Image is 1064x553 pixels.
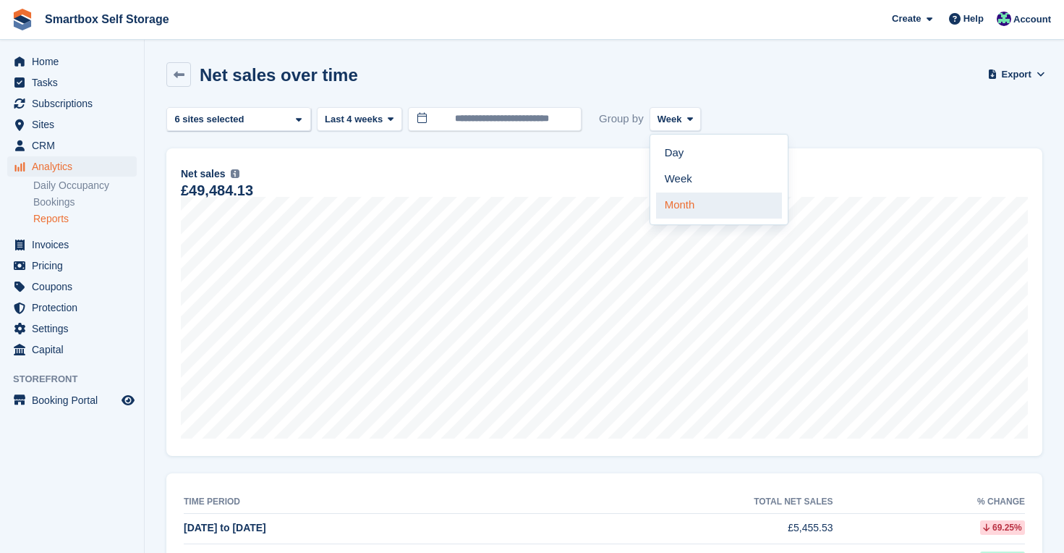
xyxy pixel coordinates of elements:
h2: Net sales over time [200,65,358,85]
a: menu [7,318,137,339]
span: CRM [32,135,119,156]
a: menu [7,93,137,114]
a: Day [656,140,782,166]
a: Preview store [119,392,137,409]
span: Help [963,12,984,26]
a: Month [656,193,782,219]
button: Export [990,62,1042,86]
span: Home [32,51,119,72]
th: % change [833,491,1025,514]
div: 69.25% [980,520,1025,535]
a: menu [7,114,137,135]
a: Daily Occupancy [33,179,137,193]
span: Tasks [32,72,119,93]
span: Analytics [32,156,119,177]
a: Reports [33,212,137,226]
span: Account [1013,12,1051,27]
span: Settings [32,318,119,339]
th: Total net sales [515,491,833,514]
a: menu [7,51,137,72]
a: menu [7,297,137,318]
a: menu [7,276,137,297]
span: Net sales [181,166,225,182]
span: Booking Portal [32,390,119,410]
a: menu [7,339,137,360]
span: Export [1002,67,1031,82]
div: £49,484.13 [181,185,253,197]
span: [DATE] to [DATE] [184,522,266,533]
a: Week [656,166,782,193]
span: Coupons [32,276,119,297]
a: Smartbox Self Storage [39,7,175,31]
a: menu [7,390,137,410]
span: Last 4 weeks [325,112,383,127]
th: Time period [184,491,515,514]
img: Roger Canham [997,12,1011,26]
span: Protection [32,297,119,318]
img: icon-info-grey-7440780725fd019a000dd9b08b2336e03edf1995a4989e88bcd33f0948082b44.svg [231,169,239,178]
span: Week [657,112,682,127]
img: stora-icon-8386f47178a22dfd0bd8f6a31ec36ba5ce8667c1dd55bd0f319d3a0aa187defe.svg [12,9,33,30]
span: Create [892,12,921,26]
span: Sites [32,114,119,135]
a: menu [7,135,137,156]
span: Storefront [13,372,144,387]
span: Pricing [32,256,119,276]
span: Capital [32,339,119,360]
span: Invoices [32,235,119,255]
span: Group by [599,107,644,131]
a: menu [7,256,137,276]
button: Last 4 weeks [317,107,402,131]
td: £5,455.53 [515,513,833,544]
a: menu [7,235,137,255]
a: Bookings [33,195,137,209]
a: menu [7,72,137,93]
span: Subscriptions [32,93,119,114]
button: Week [650,107,701,131]
div: 6 sites selected [172,112,250,127]
a: menu [7,156,137,177]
